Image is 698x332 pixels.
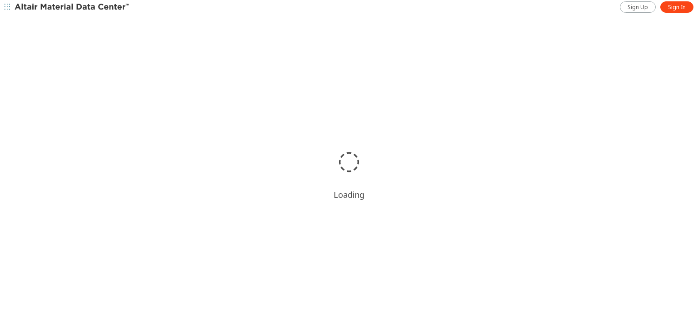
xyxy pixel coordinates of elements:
[15,3,130,12] img: Altair Material Data Center
[334,189,364,200] div: Loading
[620,1,656,13] a: Sign Up
[668,4,686,11] span: Sign In
[660,1,693,13] a: Sign In
[628,4,648,11] span: Sign Up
